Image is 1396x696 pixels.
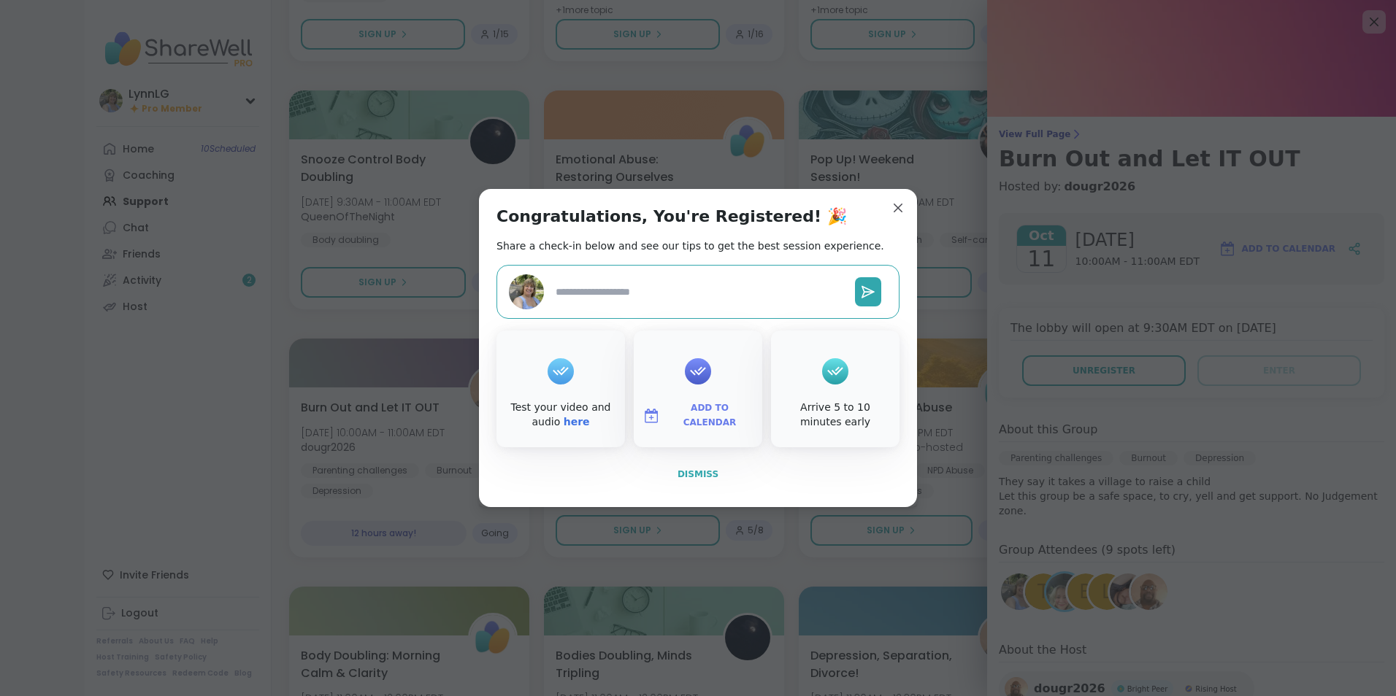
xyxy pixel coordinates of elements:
span: Dismiss [678,469,718,479]
span: Add to Calendar [666,401,753,430]
div: Arrive 5 to 10 minutes early [774,401,897,429]
img: ShareWell Logomark [643,407,660,425]
h2: Share a check-in below and see our tips to get the best session experience. [496,239,884,253]
button: Add to Calendar [637,401,759,431]
h1: Congratulations, You're Registered! 🎉 [496,206,847,227]
button: Dismiss [496,459,900,490]
a: here [564,416,590,428]
div: Test your video and audio [499,401,622,429]
img: LynnLG [509,274,544,309]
